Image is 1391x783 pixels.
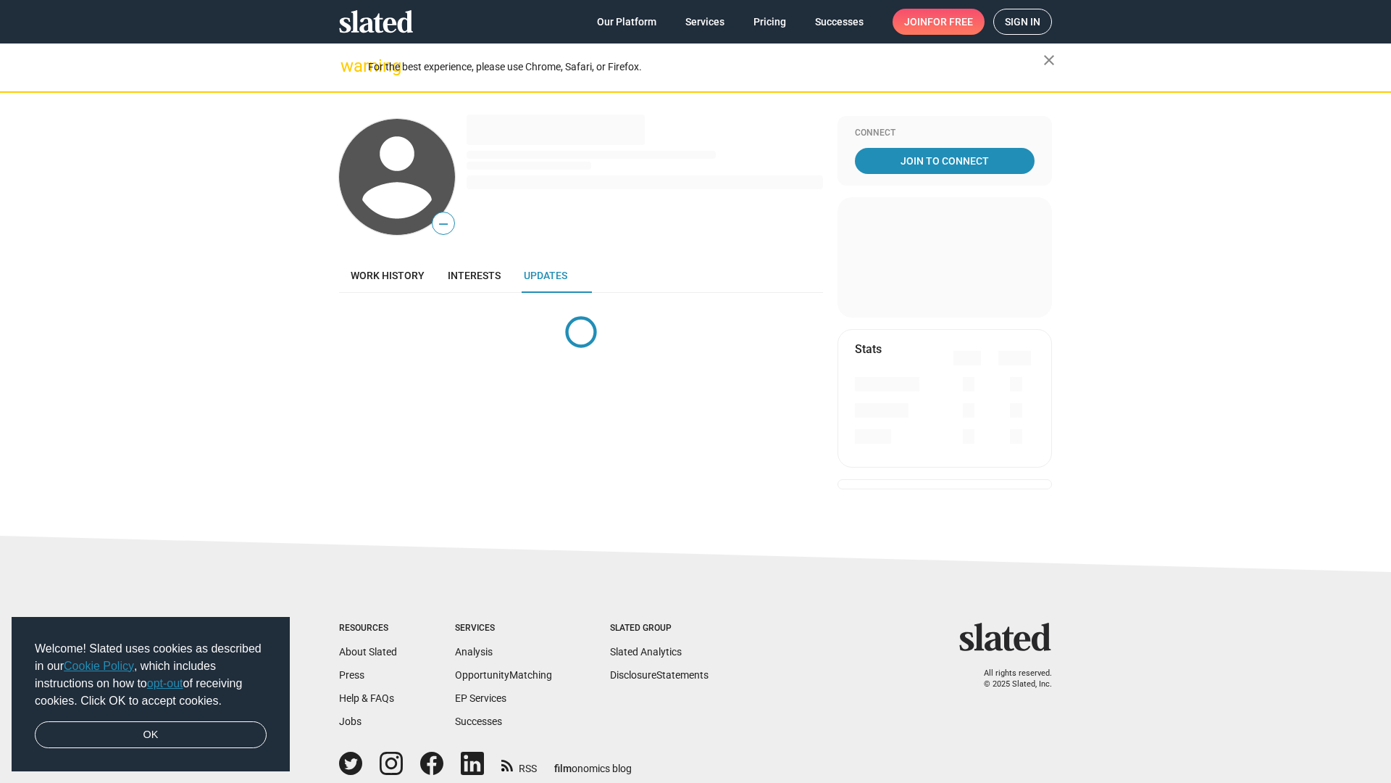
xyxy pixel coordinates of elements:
span: Join To Connect [858,148,1032,174]
a: Work history [339,258,436,293]
p: All rights reserved. © 2025 Slated, Inc. [969,668,1052,689]
a: RSS [501,753,537,776]
a: Pricing [742,9,798,35]
span: — [433,215,454,233]
span: Successes [815,9,864,35]
span: Welcome! Slated uses cookies as described in our , which includes instructions on how to of recei... [35,640,267,710]
span: film [554,763,572,774]
a: Press [339,669,364,681]
span: Interests [448,270,501,281]
a: Successes [803,9,875,35]
span: for free [927,9,973,35]
span: Pricing [753,9,786,35]
a: EP Services [455,692,506,704]
span: Sign in [1005,9,1040,34]
span: Work history [351,270,425,281]
a: About Slated [339,646,397,658]
a: Joinfor free [893,9,985,35]
div: Resources [339,623,397,634]
a: opt-out [147,677,183,689]
mat-icon: close [1040,51,1058,69]
a: Interests [436,258,512,293]
mat-card-title: Stats [855,341,882,357]
a: Join To Connect [855,148,1035,174]
a: OpportunityMatching [455,669,552,681]
a: Updates [512,258,579,293]
div: Services [455,623,552,634]
a: dismiss cookie message [35,721,267,749]
a: filmonomics blog [554,750,632,776]
a: Cookie Policy [64,660,134,672]
a: Jobs [339,716,362,727]
mat-icon: warning [341,57,358,75]
a: Services [674,9,736,35]
span: Our Platform [597,9,656,35]
div: Connect [855,128,1035,139]
a: Analysis [455,646,493,658]
a: DisclosureStatements [610,669,709,681]
span: Services [685,9,724,35]
div: For the best experience, please use Chrome, Safari, or Firefox. [368,57,1043,77]
a: Slated Analytics [610,646,682,658]
span: Join [904,9,973,35]
a: Successes [455,716,502,727]
a: Sign in [993,9,1052,35]
a: Our Platform [585,9,668,35]
div: Slated Group [610,623,709,634]
div: cookieconsent [12,617,290,772]
a: Help & FAQs [339,692,394,704]
span: Updates [524,270,567,281]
